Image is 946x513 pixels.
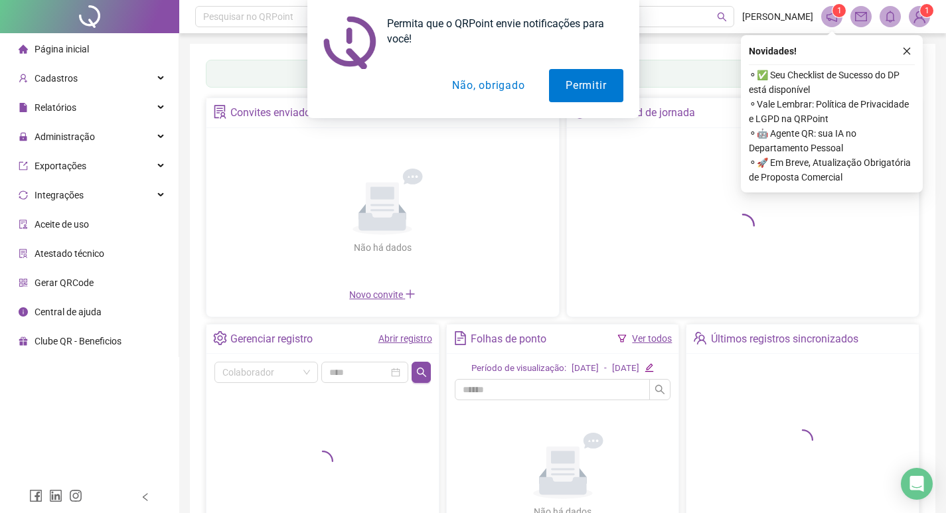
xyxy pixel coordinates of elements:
span: gift [19,336,28,346]
button: Permitir [549,69,623,102]
span: setting [213,331,227,345]
span: facebook [29,489,42,502]
span: loading [726,208,759,242]
span: Novo convite [349,289,416,300]
span: Atestado técnico [35,248,104,259]
div: Últimos registros sincronizados [711,328,858,350]
span: search [416,367,427,378]
span: export [19,161,28,171]
span: Administração [35,131,95,142]
div: Permita que o QRPoint envie notificações para você! [376,16,623,46]
div: Open Intercom Messenger [901,468,933,500]
button: Não, obrigado [435,69,541,102]
span: loading [307,446,337,476]
span: lock [19,132,28,141]
span: ⚬ 🤖 Agente QR: sua IA no Departamento Pessoal [749,126,915,155]
span: linkedin [49,489,62,502]
span: audit [19,220,28,229]
a: Abrir registro [378,333,432,344]
div: Folhas de ponto [471,328,546,350]
a: Ver todos [632,333,672,344]
span: ⚬ 🚀 Em Breve, Atualização Obrigatória de Proposta Comercial [749,155,915,184]
span: Gerar QRCode [35,277,94,288]
span: edit [645,363,653,372]
span: left [141,492,150,502]
span: Integrações [35,190,84,200]
span: file-text [453,331,467,345]
div: [DATE] [612,362,639,376]
span: sync [19,190,28,200]
span: search [655,384,665,395]
span: info-circle [19,307,28,317]
div: [DATE] [572,362,599,376]
span: qrcode [19,278,28,287]
img: notification icon [323,16,376,69]
div: - [604,362,607,376]
span: Clube QR - Beneficios [35,336,121,346]
span: filter [617,334,627,343]
div: Período de visualização: [471,362,566,376]
span: Exportações [35,161,86,171]
div: Não há dados [321,240,443,255]
span: solution [19,249,28,258]
span: loading [788,425,818,455]
span: team [693,331,707,345]
span: plus [405,289,416,299]
span: instagram [69,489,82,502]
div: Gerenciar registro [230,328,313,350]
span: Aceite de uso [35,219,89,230]
span: Central de ajuda [35,307,102,317]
